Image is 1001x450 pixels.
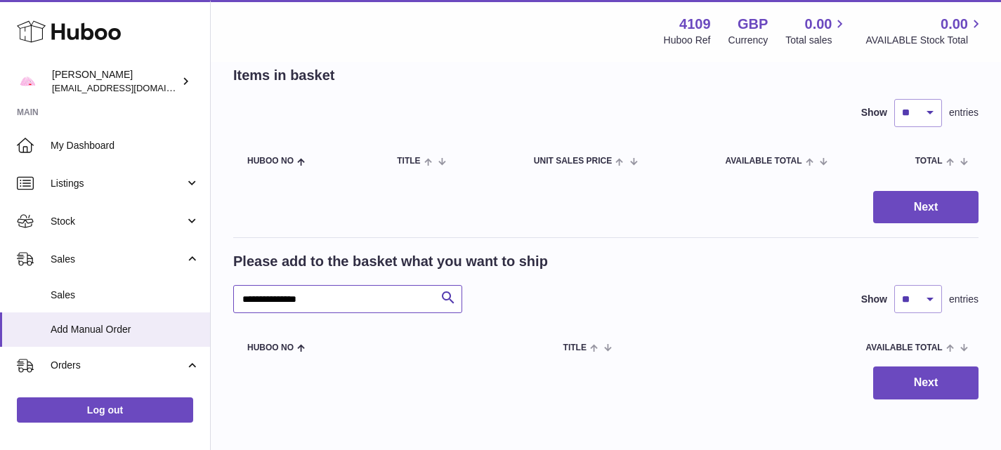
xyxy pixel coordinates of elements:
[51,177,185,190] span: Listings
[51,215,185,228] span: Stock
[247,343,294,352] span: Huboo no
[805,15,832,34] span: 0.00
[865,34,984,47] span: AVAILABLE Stock Total
[873,366,979,399] button: Next
[51,253,185,266] span: Sales
[728,34,768,47] div: Currency
[725,157,802,166] span: AVAILABLE Total
[949,106,979,119] span: entries
[865,15,984,47] a: 0.00 AVAILABLE Stock Total
[738,15,768,34] strong: GBP
[861,106,887,119] label: Show
[941,15,968,34] span: 0.00
[563,343,587,352] span: Title
[51,359,185,372] span: Orders
[233,66,335,85] h2: Items in basket
[397,157,420,166] span: Title
[51,289,199,302] span: Sales
[664,34,711,47] div: Huboo Ref
[785,15,848,47] a: 0.00 Total sales
[873,191,979,224] button: Next
[17,71,38,92] img: hello@limpetstore.com
[534,157,612,166] span: Unit Sales Price
[785,34,848,47] span: Total sales
[52,68,178,95] div: [PERSON_NAME]
[679,15,711,34] strong: 4109
[915,157,943,166] span: Total
[866,343,943,352] span: AVAILABLE Total
[17,397,193,423] a: Log out
[51,323,199,336] span: Add Manual Order
[51,139,199,152] span: My Dashboard
[52,82,207,93] span: [EMAIL_ADDRESS][DOMAIN_NAME]
[247,157,294,166] span: Huboo no
[233,252,548,271] h2: Please add to the basket what you want to ship
[861,293,887,306] label: Show
[949,293,979,306] span: entries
